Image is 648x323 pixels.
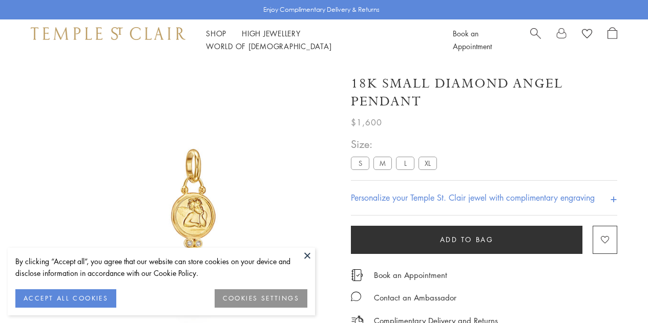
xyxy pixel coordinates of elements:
[263,5,380,15] p: Enjoy Complimentary Delivery & Returns
[530,27,541,53] a: Search
[351,226,582,254] button: Add to bag
[453,28,492,51] a: Book an Appointment
[608,27,617,53] a: Open Shopping Bag
[396,157,414,169] label: L
[351,116,382,129] span: $1,600
[582,27,592,42] a: View Wishlist
[351,191,595,204] h4: Personalize your Temple St. Clair jewel with complimentary engraving
[373,157,392,169] label: M
[242,28,301,38] a: High JewelleryHigh Jewellery
[215,289,307,308] button: COOKIES SETTINGS
[374,291,456,304] div: Contact an Ambassador
[206,27,430,53] nav: Main navigation
[610,188,617,207] h4: +
[440,234,494,245] span: Add to bag
[31,27,185,39] img: Temple St. Clair
[351,291,361,302] img: MessageIcon-01_2.svg
[351,136,441,153] span: Size:
[351,269,363,281] img: icon_appointment.svg
[419,157,437,169] label: XL
[351,75,617,111] h1: 18K Small Diamond Angel Pendant
[374,269,447,281] a: Book an Appointment
[351,157,369,169] label: S
[206,41,331,51] a: World of [DEMOGRAPHIC_DATA]World of [DEMOGRAPHIC_DATA]
[206,28,226,38] a: ShopShop
[15,255,307,279] div: By clicking “Accept all”, you agree that our website can store cookies on your device and disclos...
[15,289,116,308] button: ACCEPT ALL COOKIES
